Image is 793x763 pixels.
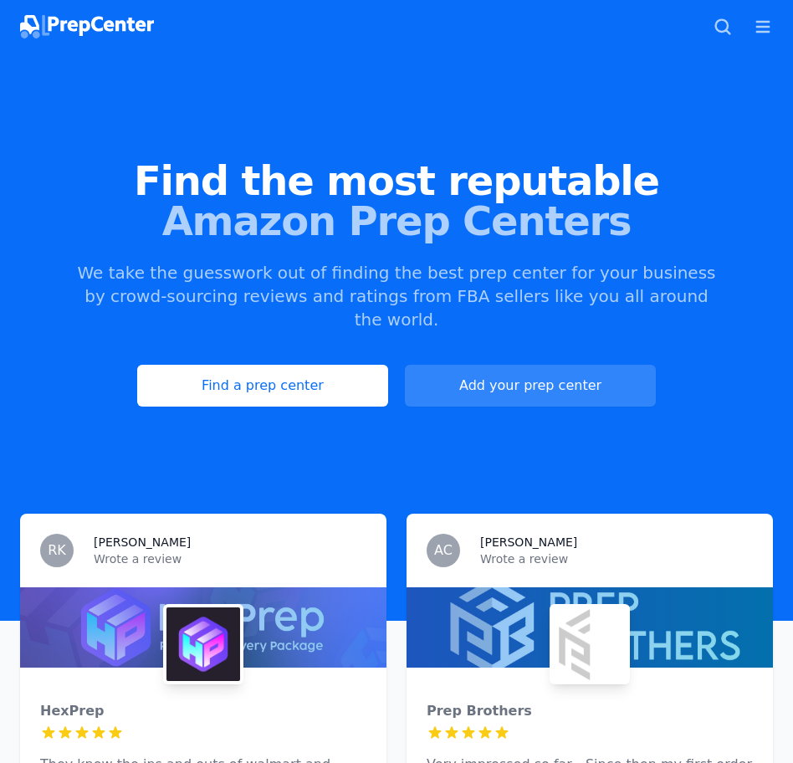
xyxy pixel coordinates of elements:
a: Find a prep center [137,365,388,407]
span: AC [434,544,453,557]
span: RK [48,544,66,557]
p: We take the guesswork out of finding the best prep center for your business by crowd-sourcing rev... [75,261,718,331]
p: Wrote a review [480,550,753,567]
div: HexPrep [40,701,366,721]
span: Amazon Prep Centers [20,201,773,241]
h3: [PERSON_NAME] [94,534,191,550]
img: HexPrep [166,607,240,681]
div: Prep Brothers [427,701,753,721]
img: PrepCenter [20,15,154,38]
a: Add your prep center [405,365,656,407]
span: Find the most reputable [20,161,773,201]
p: Wrote a review [94,550,366,567]
h3: [PERSON_NAME] [480,534,577,550]
img: Prep Brothers [553,607,627,681]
